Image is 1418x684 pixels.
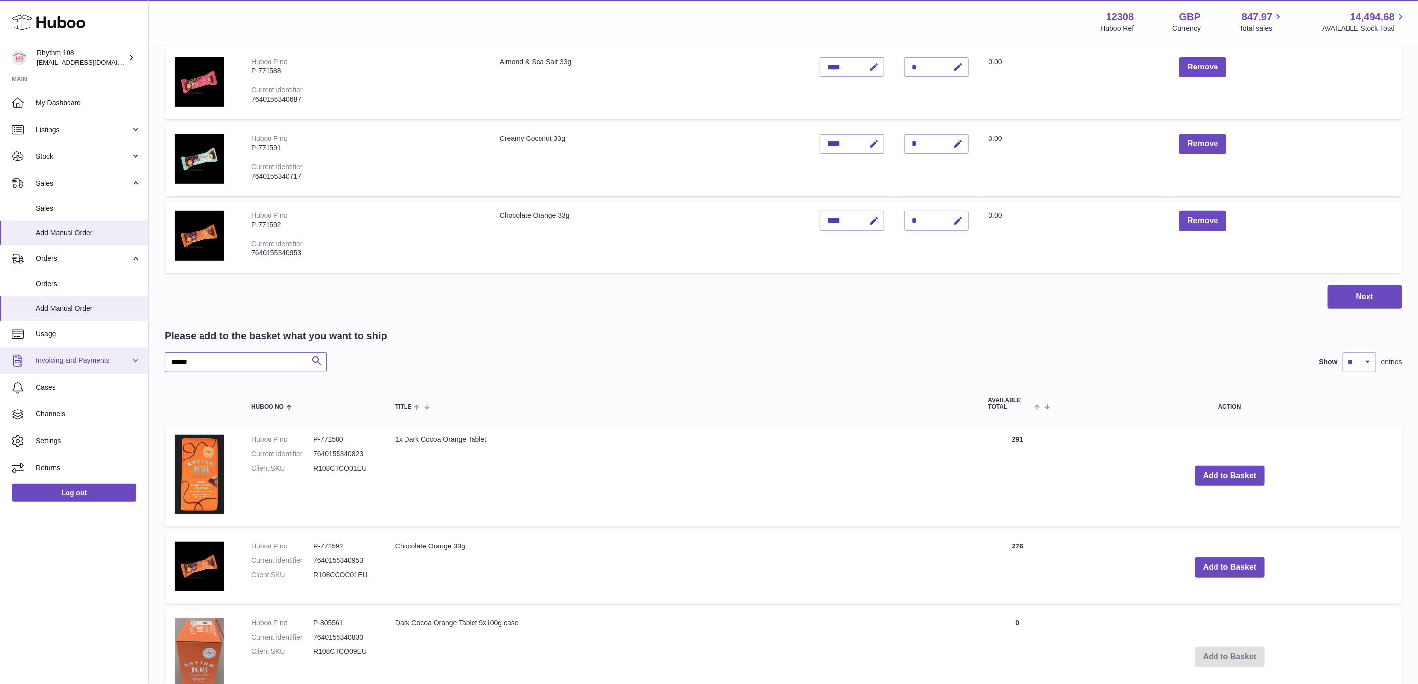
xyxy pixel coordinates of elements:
[36,356,131,365] span: Invoicing and Payments
[1381,357,1402,367] span: entries
[490,124,810,196] td: Creamy Coconut 33g
[251,449,313,459] dt: Current identifier
[251,240,303,248] div: Current identifier
[165,329,387,342] h2: Please add to the basket what you want to ship
[251,404,284,410] span: Huboo no
[251,542,313,551] dt: Huboo P no
[12,50,27,65] img: orders@rhythm108.com
[36,463,141,473] span: Returns
[313,556,375,565] dd: 7640155340953
[36,152,131,161] span: Stock
[1328,285,1402,309] button: Next
[313,542,375,551] dd: P-771592
[251,163,303,171] div: Current identifier
[1195,557,1265,578] button: Add to Basket
[989,58,1002,66] span: 0.00
[1173,24,1201,33] div: Currency
[978,425,1058,527] td: 291
[313,464,375,473] dd: R108CTCO01EU
[1058,387,1402,420] th: Action
[251,86,303,94] div: Current identifier
[490,201,810,273] td: Chocolate Orange 33g
[36,329,141,339] span: Usage
[37,58,146,66] span: [EMAIL_ADDRESS][DOMAIN_NAME]
[175,542,224,591] img: Chocolate Orange 33g
[313,633,375,642] dd: 7640155340830
[251,248,480,258] div: 7640155340953
[36,125,131,135] span: Listings
[12,484,136,502] a: Log out
[385,532,978,604] td: Chocolate Orange 33g
[175,57,224,107] img: Almond & Sea Salt 33g
[251,570,313,580] dt: Client SKU
[251,618,313,628] dt: Huboo P no
[1239,10,1283,33] a: 847.97 Total sales
[251,143,480,153] div: P-771591
[989,135,1002,142] span: 0.00
[1179,57,1226,77] button: Remove
[175,134,224,184] img: Creamy Coconut 33g
[175,435,224,514] img: 1x Dark Cocoa Orange Tablet
[1322,24,1406,33] span: AVAILABLE Stock Total
[1101,24,1134,33] div: Huboo Ref
[1179,10,1201,24] strong: GBP
[1350,10,1395,24] span: 14,494.68
[1179,211,1226,231] button: Remove
[395,404,411,410] span: Title
[36,179,131,188] span: Sales
[251,647,313,656] dt: Client SKU
[251,464,313,473] dt: Client SKU
[251,58,288,66] div: Huboo P no
[251,220,480,230] div: P-771592
[251,211,288,219] div: Huboo P no
[36,410,141,419] span: Channels
[385,425,978,527] td: 1x Dark Cocoa Orange Tablet
[251,172,480,181] div: 7640155340717
[175,211,224,261] img: Chocolate Orange 33g
[251,435,313,444] dt: Huboo P no
[1179,134,1226,154] button: Remove
[36,228,141,238] span: Add Manual Order
[1106,10,1134,24] strong: 12308
[1322,10,1406,33] a: 14,494.68 AVAILABLE Stock Total
[313,618,375,628] dd: P-805561
[251,556,313,565] dt: Current identifier
[988,397,1032,410] span: AVAILABLE Total
[36,279,141,289] span: Orders
[36,304,141,313] span: Add Manual Order
[313,435,375,444] dd: P-771580
[251,633,313,642] dt: Current identifier
[251,135,288,142] div: Huboo P no
[36,254,131,263] span: Orders
[490,47,810,119] td: Almond & Sea Salt 33g
[36,98,141,108] span: My Dashboard
[1319,357,1338,367] label: Show
[37,48,126,67] div: Rhythm 108
[313,449,375,459] dd: 7640155340823
[36,204,141,213] span: Sales
[1242,10,1272,24] span: 847.97
[251,67,480,76] div: P-771588
[251,95,480,104] div: 7640155340687
[313,647,375,656] dd: R108CTCO09EU
[36,383,141,392] span: Cases
[978,532,1058,604] td: 276
[989,211,1002,219] span: 0.00
[1239,24,1283,33] span: Total sales
[313,570,375,580] dd: R108CCOC01EU
[1195,466,1265,486] button: Add to Basket
[36,436,141,446] span: Settings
